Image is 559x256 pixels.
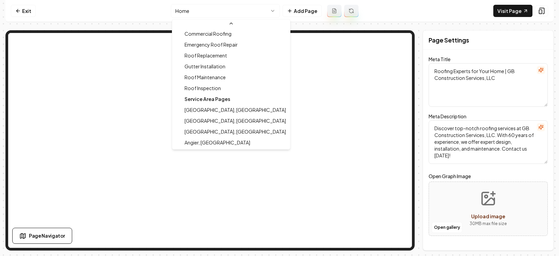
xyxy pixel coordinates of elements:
span: Roof Replacement [185,52,227,59]
span: [GEOGRAPHIC_DATA], [GEOGRAPHIC_DATA] [185,128,286,135]
span: [GEOGRAPHIC_DATA], [GEOGRAPHIC_DATA] [185,106,286,113]
span: Gutter Installation [185,63,225,70]
span: Angier, [GEOGRAPHIC_DATA] [185,139,250,146]
span: Commercial Roofing [185,30,231,37]
span: Roof Maintenance [185,74,226,81]
span: Emergency Roof Repair [185,41,238,48]
span: Roof Inspection [185,85,221,91]
span: [GEOGRAPHIC_DATA], [GEOGRAPHIC_DATA] [185,117,286,124]
div: Service Area Pages [174,93,289,104]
